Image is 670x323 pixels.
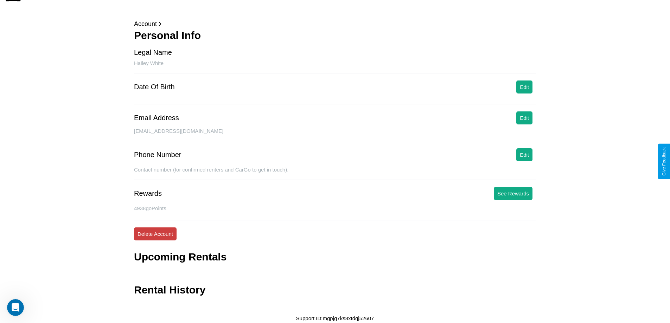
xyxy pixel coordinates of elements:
[7,299,24,316] iframe: Intercom live chat
[134,49,172,57] div: Legal Name
[134,151,181,159] div: Phone Number
[134,114,179,122] div: Email Address
[494,187,532,200] button: See Rewards
[516,111,532,124] button: Edit
[134,18,536,30] p: Account
[516,80,532,93] button: Edit
[662,147,666,176] div: Give Feedback
[134,60,536,73] div: Hailey White
[134,227,177,240] button: Delete Account
[134,189,162,198] div: Rewards
[134,284,205,296] h3: Rental History
[516,148,532,161] button: Edit
[134,251,226,263] h3: Upcoming Rentals
[134,204,536,213] p: 4938 goPoints
[134,167,536,180] div: Contact number (for confirmed renters and CarGo to get in touch).
[134,30,536,41] h3: Personal Info
[134,83,175,91] div: Date Of Birth
[296,314,374,323] p: Support ID: mgpjg7ks8xtdqj52607
[134,128,536,141] div: [EMAIL_ADDRESS][DOMAIN_NAME]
